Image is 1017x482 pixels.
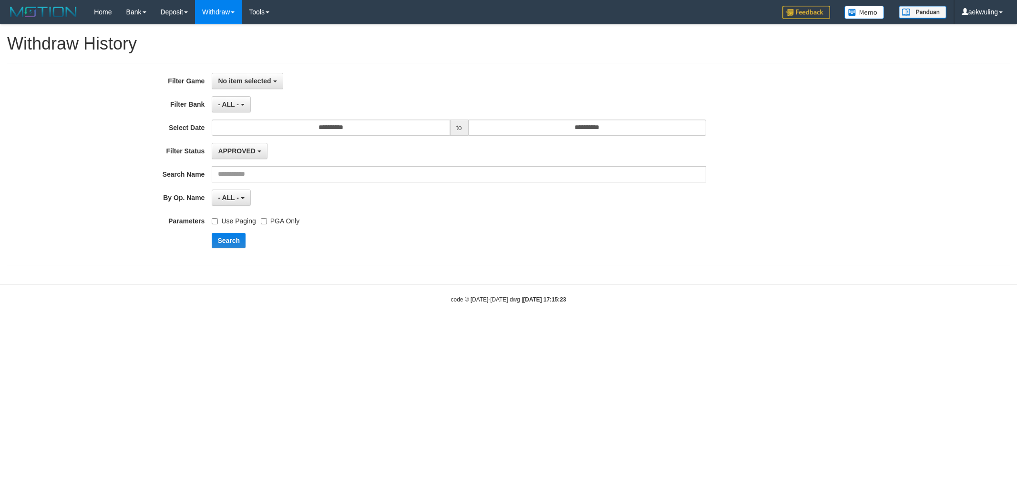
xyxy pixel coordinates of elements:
label: PGA Only [261,213,299,226]
span: - ALL - [218,100,239,108]
small: code © [DATE]-[DATE] dwg | [451,296,566,303]
span: - ALL - [218,194,239,201]
img: Feedback.jpg [782,6,830,19]
strong: [DATE] 17:15:23 [523,296,566,303]
button: - ALL - [212,190,250,206]
button: APPROVED [212,143,267,159]
img: MOTION_logo.png [7,5,80,19]
button: Search [212,233,246,248]
input: PGA Only [261,218,267,224]
span: No item selected [218,77,271,85]
img: panduan.png [899,6,946,19]
span: APPROVED [218,147,256,155]
img: Button%20Memo.svg [844,6,884,19]
h1: Withdraw History [7,34,1010,53]
button: - ALL - [212,96,250,112]
label: Use Paging [212,213,256,226]
button: No item selected [212,73,283,89]
span: to [450,120,468,136]
input: Use Paging [212,218,218,224]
